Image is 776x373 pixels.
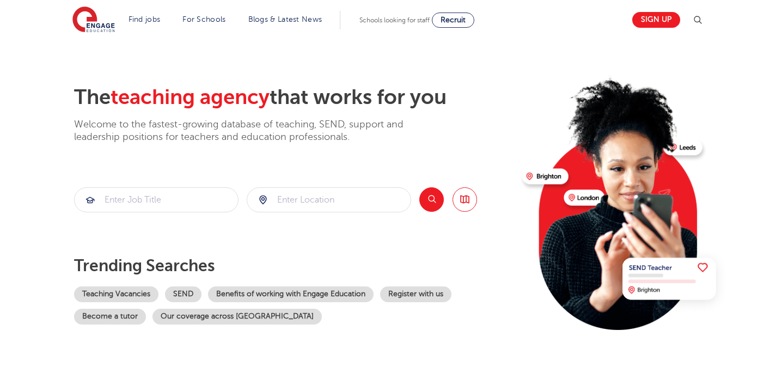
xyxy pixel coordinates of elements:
a: Register with us [380,286,451,302]
button: Search [419,187,444,212]
a: For Schools [182,15,225,23]
a: Blogs & Latest News [248,15,322,23]
input: Submit [247,188,411,212]
div: Submit [247,187,411,212]
a: Our coverage across [GEOGRAPHIC_DATA] [152,309,322,325]
a: Teaching Vacancies [74,286,158,302]
p: Welcome to the fastest-growing database of teaching, SEND, support and leadership positions for t... [74,118,433,144]
span: Recruit [441,16,466,24]
a: SEND [165,286,201,302]
input: Submit [75,188,238,212]
a: Find jobs [129,15,161,23]
a: Sign up [632,12,680,28]
span: teaching agency [111,85,270,109]
p: Trending searches [74,256,514,276]
a: Become a tutor [74,309,146,325]
div: Submit [74,187,239,212]
img: Engage Education [72,7,115,34]
h2: The that works for you [74,85,514,110]
a: Recruit [432,13,474,28]
span: Schools looking for staff [359,16,430,24]
a: Benefits of working with Engage Education [208,286,374,302]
